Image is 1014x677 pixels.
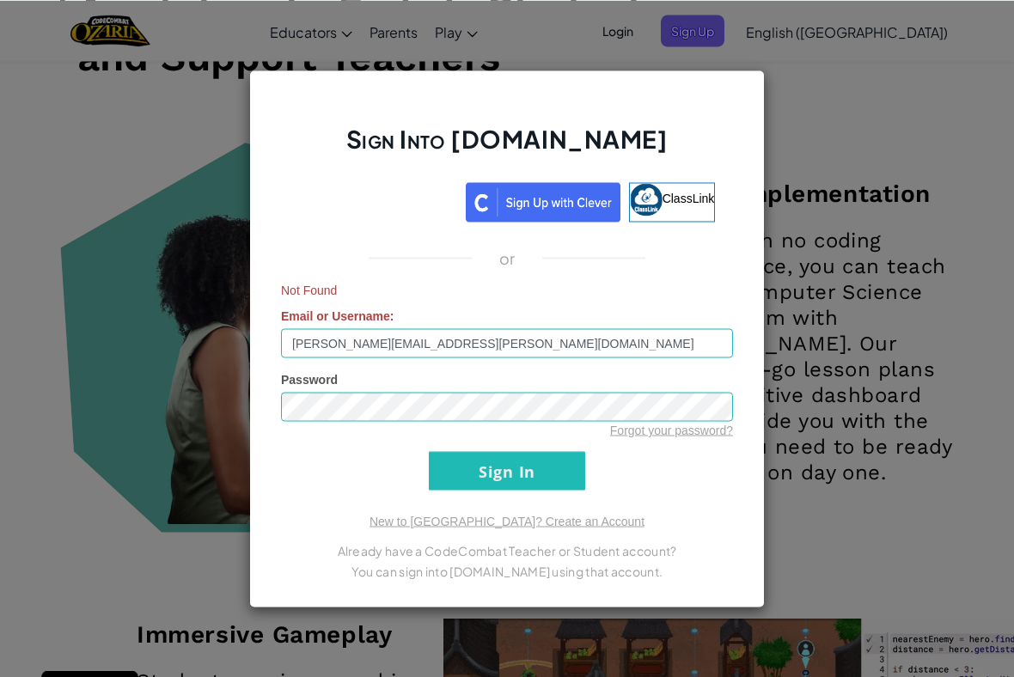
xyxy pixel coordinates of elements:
p: Already have a CodeCombat Teacher or Student account? [281,540,733,560]
img: clever_sso_button@2x.png [466,182,620,222]
iframe: Sign in with Google Button [290,180,466,218]
img: classlink-logo-small.png [630,183,663,216]
a: Sign in with Google. Opens in new tab [299,182,457,222]
span: Not Found [281,281,733,298]
span: Email or Username [281,308,390,322]
p: or [499,247,516,268]
h2: Sign Into [DOMAIN_NAME] [281,122,733,172]
label: : [281,307,394,324]
input: Sign In [429,451,585,490]
a: Forgot your password? [610,423,733,436]
div: Sign in with Google. Opens in new tab [299,180,457,218]
a: New to [GEOGRAPHIC_DATA]? Create an Account [370,514,644,528]
p: You can sign into [DOMAIN_NAME] using that account. [281,560,733,581]
span: ClassLink [663,192,715,205]
span: Password [281,372,338,386]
